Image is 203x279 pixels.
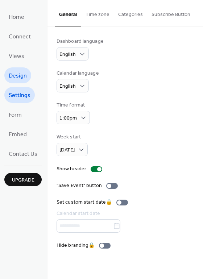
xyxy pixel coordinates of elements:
[4,28,35,44] a: Connect
[57,101,88,109] div: Time format
[59,50,76,59] span: English
[9,90,30,101] span: Settings
[9,70,27,82] span: Design
[9,12,24,23] span: Home
[57,70,99,77] div: Calendar language
[9,109,22,121] span: Form
[59,113,77,123] span: 1:00pm
[9,149,37,160] span: Contact Us
[4,173,42,186] button: Upgrade
[59,145,75,155] span: [DATE]
[59,82,76,91] span: English
[4,48,29,64] a: Views
[9,129,27,141] span: Embed
[4,87,35,103] a: Settings
[4,126,31,142] a: Embed
[9,31,31,43] span: Connect
[57,38,104,45] div: Dashboard language
[57,182,102,190] div: "Save Event" button
[4,146,42,162] a: Contact Us
[9,51,24,62] span: Views
[57,165,86,173] div: Show header
[4,107,26,122] a: Form
[4,9,29,25] a: Home
[12,176,34,184] span: Upgrade
[57,133,86,141] div: Week start
[4,67,31,83] a: Design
